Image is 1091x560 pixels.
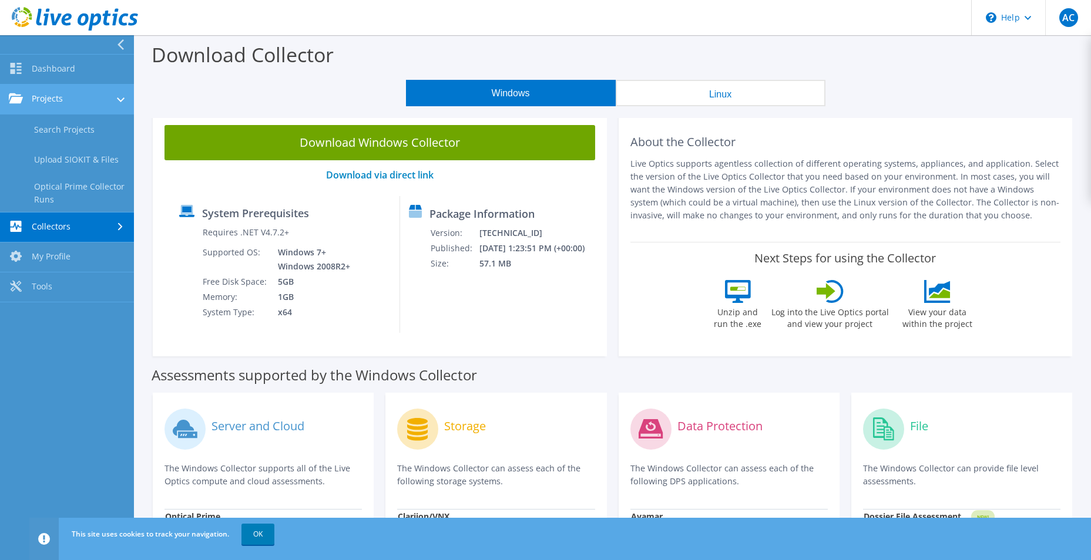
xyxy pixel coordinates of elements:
[269,305,353,320] td: x64
[616,80,825,106] button: Linux
[152,41,334,68] label: Download Collector
[895,303,980,330] label: View your data within the project
[863,462,1060,488] p: The Windows Collector can provide file level assessments.
[479,225,600,241] td: [TECHNICAL_ID]
[631,511,663,522] strong: Avamar
[754,251,936,265] label: Next Steps for using the Collector
[630,157,1061,222] p: Live Optics supports agentless collection of different operating systems, appliances, and applica...
[202,305,269,320] td: System Type:
[241,524,274,545] a: OK
[630,462,828,488] p: The Windows Collector can assess each of the following DPS applications.
[202,207,309,219] label: System Prerequisites
[72,529,229,539] span: This site uses cookies to track your navigation.
[430,225,479,241] td: Version:
[976,514,988,520] tspan: NEW!
[212,420,304,432] label: Server and Cloud
[398,511,449,522] strong: Clariion/VNX
[165,511,220,522] strong: Optical Prime
[202,289,269,305] td: Memory:
[429,208,535,220] label: Package Information
[202,245,269,274] td: Supported OS:
[430,256,479,271] td: Size:
[479,241,600,256] td: [DATE] 1:23:51 PM (+00:00)
[711,303,765,330] label: Unzip and run the .exe
[202,274,269,289] td: Free Disk Space:
[326,168,434,181] a: Download via direct link
[269,245,353,274] td: Windows 7+ Windows 2008R2+
[677,420,763,432] label: Data Protection
[986,12,996,23] svg: \n
[152,369,477,381] label: Assessments supported by the Windows Collector
[479,256,600,271] td: 57.1 MB
[864,511,961,522] strong: Dossier File Assessment
[771,303,889,330] label: Log into the Live Optics portal and view your project
[630,135,1061,149] h2: About the Collector
[269,274,353,289] td: 5GB
[430,241,479,256] td: Published:
[165,462,362,488] p: The Windows Collector supports all of the Live Optics compute and cloud assessments.
[269,289,353,305] td: 1GB
[1059,8,1078,27] span: AC
[203,227,289,238] label: Requires .NET V4.7.2+
[165,125,595,160] a: Download Windows Collector
[910,420,928,432] label: File
[406,80,616,106] button: Windows
[444,420,486,432] label: Storage
[397,462,595,488] p: The Windows Collector can assess each of the following storage systems.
